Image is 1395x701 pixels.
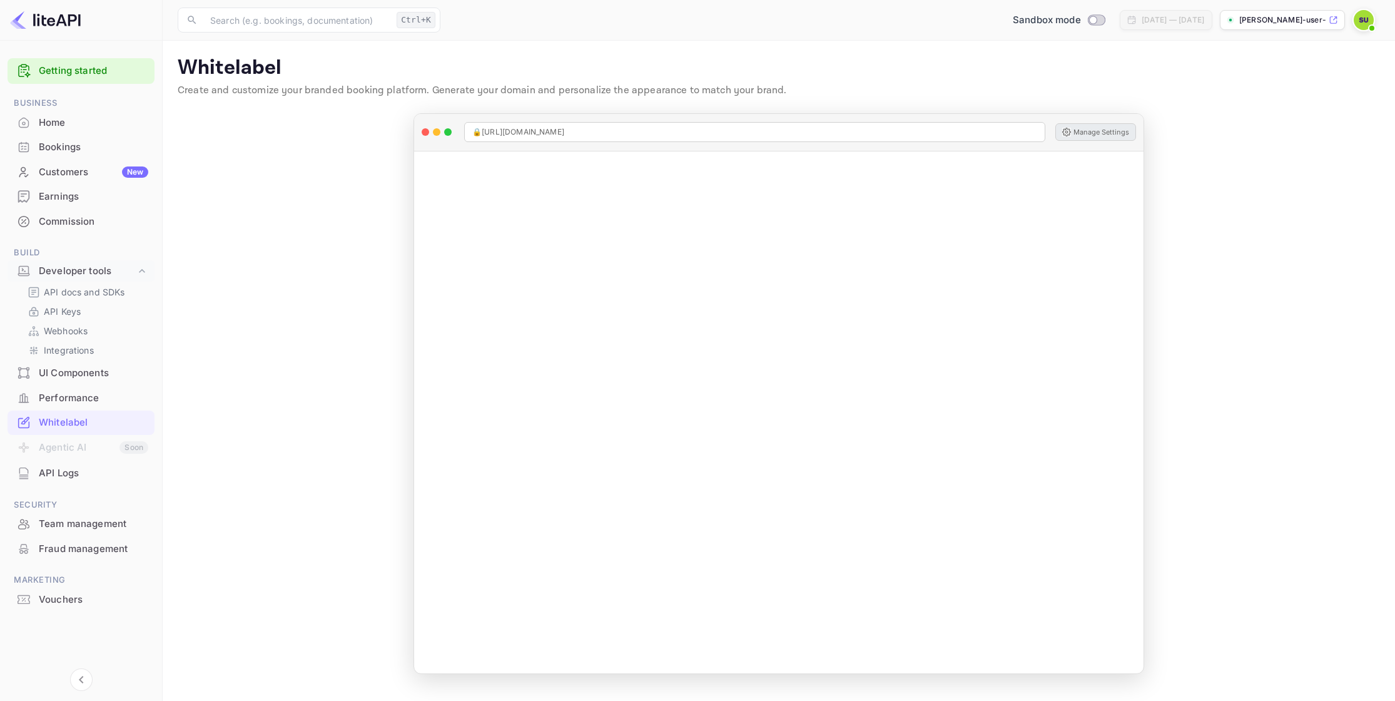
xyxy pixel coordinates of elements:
[23,302,150,320] div: API Keys
[39,391,148,406] div: Performance
[8,512,155,535] a: Team management
[39,517,148,531] div: Team management
[8,411,155,435] div: Whitelabel
[28,324,145,337] a: Webhooks
[8,210,155,233] a: Commission
[8,185,155,208] a: Earnings
[8,537,155,560] a: Fraud management
[44,305,81,318] p: API Keys
[39,366,148,381] div: UI Components
[178,83,1380,98] p: Create and customize your branded booking platform. Generate your domain and personalize the appe...
[39,542,148,556] div: Fraud management
[39,140,148,155] div: Bookings
[39,466,148,481] div: API Logs
[8,411,155,434] a: Whitelabel
[1008,13,1110,28] div: Switch to Production mode
[70,668,93,691] button: Collapse navigation
[122,166,148,178] div: New
[8,111,155,134] a: Home
[397,12,435,28] div: Ctrl+K
[39,215,148,229] div: Commission
[39,165,148,180] div: Customers
[39,416,148,430] div: Whitelabel
[8,461,155,486] div: API Logs
[8,160,155,183] a: CustomersNew
[1055,123,1136,141] button: Manage Settings
[8,58,155,84] div: Getting started
[1239,14,1326,26] p: [PERSON_NAME]-user-8wnh3.n...
[8,588,155,612] div: Vouchers
[28,305,145,318] a: API Keys
[203,8,392,33] input: Search (e.g. bookings, documentation)
[8,573,155,587] span: Marketing
[39,593,148,607] div: Vouchers
[39,64,148,78] a: Getting started
[8,512,155,536] div: Team management
[1013,13,1081,28] span: Sandbox mode
[39,264,136,279] div: Developer tools
[28,285,145,299] a: API docs and SDKs
[1142,14,1204,26] div: [DATE] — [DATE]
[8,588,155,611] a: Vouchers
[23,283,150,301] div: API docs and SDKs
[472,126,564,138] span: 🔒 [URL][DOMAIN_NAME]
[8,386,155,411] div: Performance
[8,210,155,234] div: Commission
[10,10,81,30] img: LiteAPI logo
[8,246,155,260] span: Build
[8,386,155,409] a: Performance
[44,324,88,337] p: Webhooks
[8,537,155,561] div: Fraud management
[8,135,155,160] div: Bookings
[28,344,145,357] a: Integrations
[1354,10,1374,30] img: Sebastian User
[23,341,150,359] div: Integrations
[44,285,125,299] p: API docs and SDKs
[8,160,155,185] div: CustomersNew
[8,260,155,282] div: Developer tools
[8,185,155,209] div: Earnings
[8,111,155,135] div: Home
[39,190,148,204] div: Earnings
[44,344,94,357] p: Integrations
[8,498,155,512] span: Security
[39,116,148,130] div: Home
[8,461,155,484] a: API Logs
[8,361,155,386] div: UI Components
[178,56,1380,81] p: Whitelabel
[8,135,155,158] a: Bookings
[8,96,155,110] span: Business
[23,322,150,340] div: Webhooks
[8,361,155,384] a: UI Components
